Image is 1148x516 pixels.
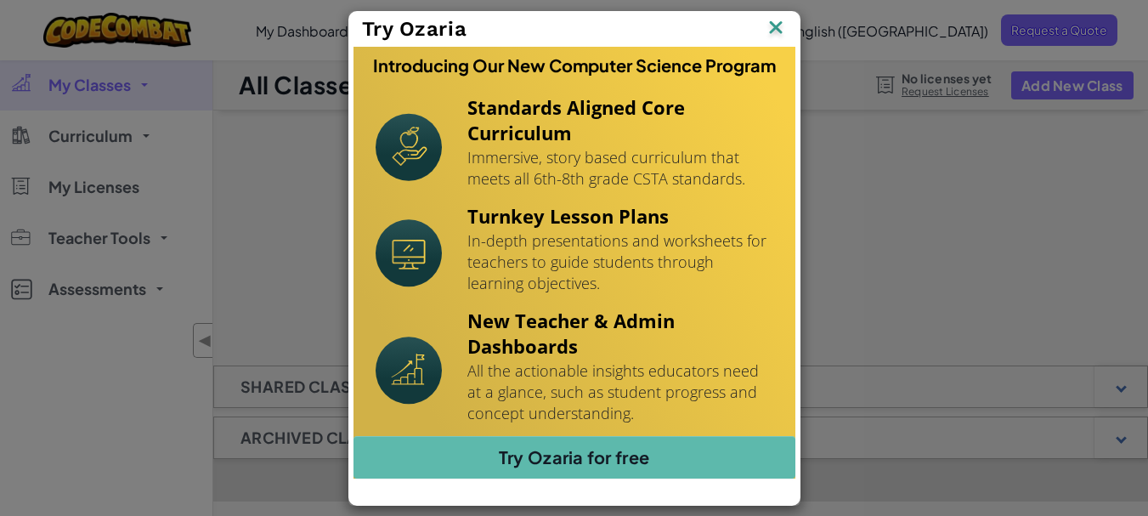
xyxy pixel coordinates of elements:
p: All the actionable insights educators need at a glance, such as student progress and concept unde... [467,360,773,424]
h4: Turnkey Lesson Plans [467,203,773,229]
img: Icon_Turnkey.svg [376,219,442,287]
a: Try Ozaria for free [353,436,795,479]
span: Try Ozaria [362,17,467,41]
p: Immersive, story based curriculum that meets all 6th-8th grade CSTA standards. [467,147,773,190]
img: IconClose.svg [765,16,787,42]
h3: Introducing Our New Computer Science Program [373,55,776,76]
img: Icon_StandardsAlignment.svg [376,113,442,181]
h4: Standards Aligned Core Curriculum [467,94,773,145]
h4: New Teacher & Admin Dashboards [467,308,773,359]
img: Icon_NewTeacherDashboard.svg [376,337,442,405]
p: In-depth presentations and worksheets for teachers to guide students through learning objectives. [467,230,773,294]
